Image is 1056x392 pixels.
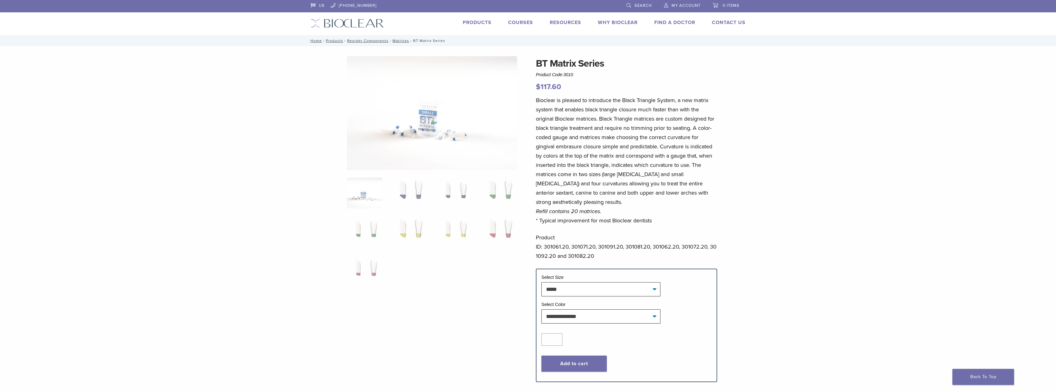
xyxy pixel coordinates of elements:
em: Refill contains 20 matrices. [536,208,601,215]
span: Search [635,3,652,8]
img: Bioclear [311,19,384,28]
img: BT Matrix Series - Image 6 [392,217,427,247]
a: Courses [508,19,533,26]
a: Resources [550,19,581,26]
a: Reorder Components [347,39,388,43]
span: / [322,39,326,42]
img: BT Matrix Series - Image 7 [437,217,472,247]
img: Anterior Black Triangle Series Matrices [347,56,517,170]
a: Why Bioclear [598,19,638,26]
a: Products [326,39,343,43]
span: Product Code: [536,72,573,77]
a: Home [309,39,322,43]
button: Add to cart [541,356,607,372]
a: Back To Top [952,369,1014,385]
label: Select Size [541,275,564,280]
img: BT Matrix Series - Image 3 [437,178,472,208]
bdi: 117.60 [536,82,561,91]
span: $ [536,82,540,91]
img: BT Matrix Series - Image 2 [392,178,427,208]
span: My Account [672,3,701,8]
span: 0 items [723,3,739,8]
img: BT Matrix Series - Image 8 [481,217,517,247]
h1: BT Matrix Series [536,56,717,71]
p: Bioclear is pleased to introduce the Black Triangle System, a new matrix system that enables blac... [536,96,717,225]
span: / [388,39,392,42]
span: / [409,39,413,42]
p: Product ID: 301061.20, 301071.20, 301091.20, 301081.20, 301062.20, 301072.20, 301092.20 and 30108... [536,233,717,261]
a: Contact Us [712,19,746,26]
img: Anterior-Black-Triangle-Series-Matrices-324x324.jpg [347,178,382,208]
span: / [343,39,347,42]
img: BT Matrix Series - Image 4 [481,178,517,208]
label: Select Color [541,302,565,307]
a: Matrices [392,39,409,43]
span: 3010 [564,72,573,77]
a: Products [463,19,491,26]
img: BT Matrix Series - Image 5 [347,217,382,247]
img: BT Matrix Series - Image 9 [347,255,382,286]
nav: BT Matrix Series [306,35,750,46]
a: Find A Doctor [654,19,695,26]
